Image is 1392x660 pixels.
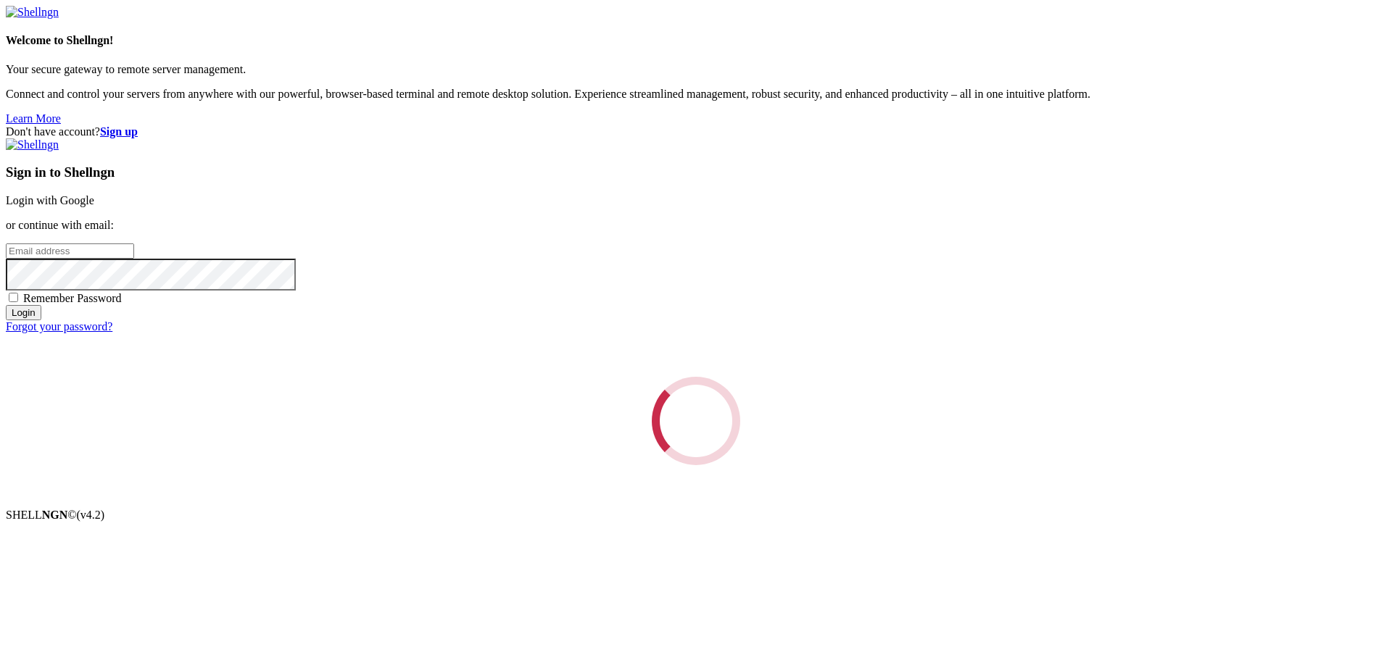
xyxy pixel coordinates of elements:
a: Login with Google [6,194,94,206]
img: Shellngn [6,6,59,19]
h3: Sign in to Shellngn [6,164,1386,180]
a: Forgot your password? [6,320,112,333]
p: or continue with email: [6,219,1386,232]
b: NGN [42,509,68,521]
span: Remember Password [23,292,122,304]
a: Sign up [100,125,138,138]
input: Login [6,305,41,320]
a: Learn More [6,112,61,125]
p: Connect and control your servers from anywhere with our powerful, browser-based terminal and remo... [6,88,1386,101]
span: SHELL © [6,509,104,521]
h4: Welcome to Shellngn! [6,34,1386,47]
span: 4.2.0 [77,509,105,521]
input: Remember Password [9,293,18,302]
div: Loading... [652,377,740,465]
p: Your secure gateway to remote server management. [6,63,1386,76]
div: Don't have account? [6,125,1386,138]
img: Shellngn [6,138,59,151]
input: Email address [6,243,134,259]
